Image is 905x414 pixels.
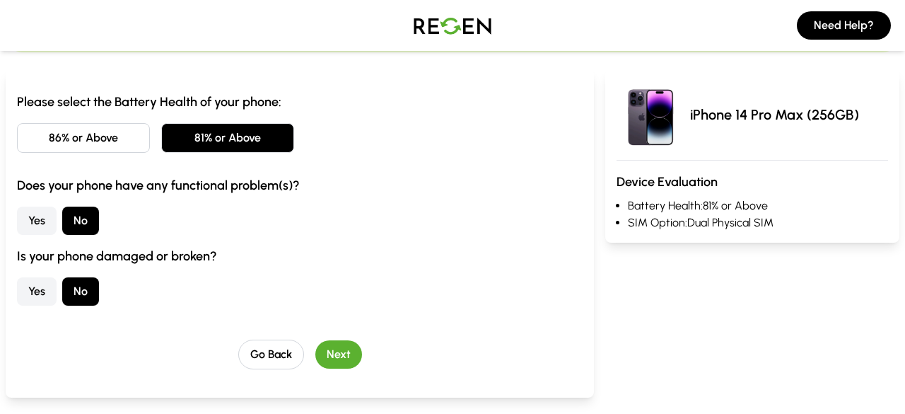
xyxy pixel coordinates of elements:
[617,172,888,192] h3: Device Evaluation
[797,11,891,40] button: Need Help?
[628,214,888,231] li: SIM Option: Dual Physical SIM
[690,105,859,125] p: iPhone 14 Pro Max (256GB)
[62,277,99,306] button: No
[238,340,304,369] button: Go Back
[17,123,150,153] button: 86% or Above
[617,81,684,149] img: iPhone 14 Pro Max
[315,340,362,369] button: Next
[62,207,99,235] button: No
[403,6,502,45] img: Logo
[17,246,583,266] h3: Is your phone damaged or broken?
[17,92,583,112] h3: Please select the Battery Health of your phone:
[17,207,57,235] button: Yes
[628,197,888,214] li: Battery Health: 81% or Above
[17,277,57,306] button: Yes
[161,123,294,153] button: 81% or Above
[17,176,583,195] h3: Does your phone have any functional problem(s)?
